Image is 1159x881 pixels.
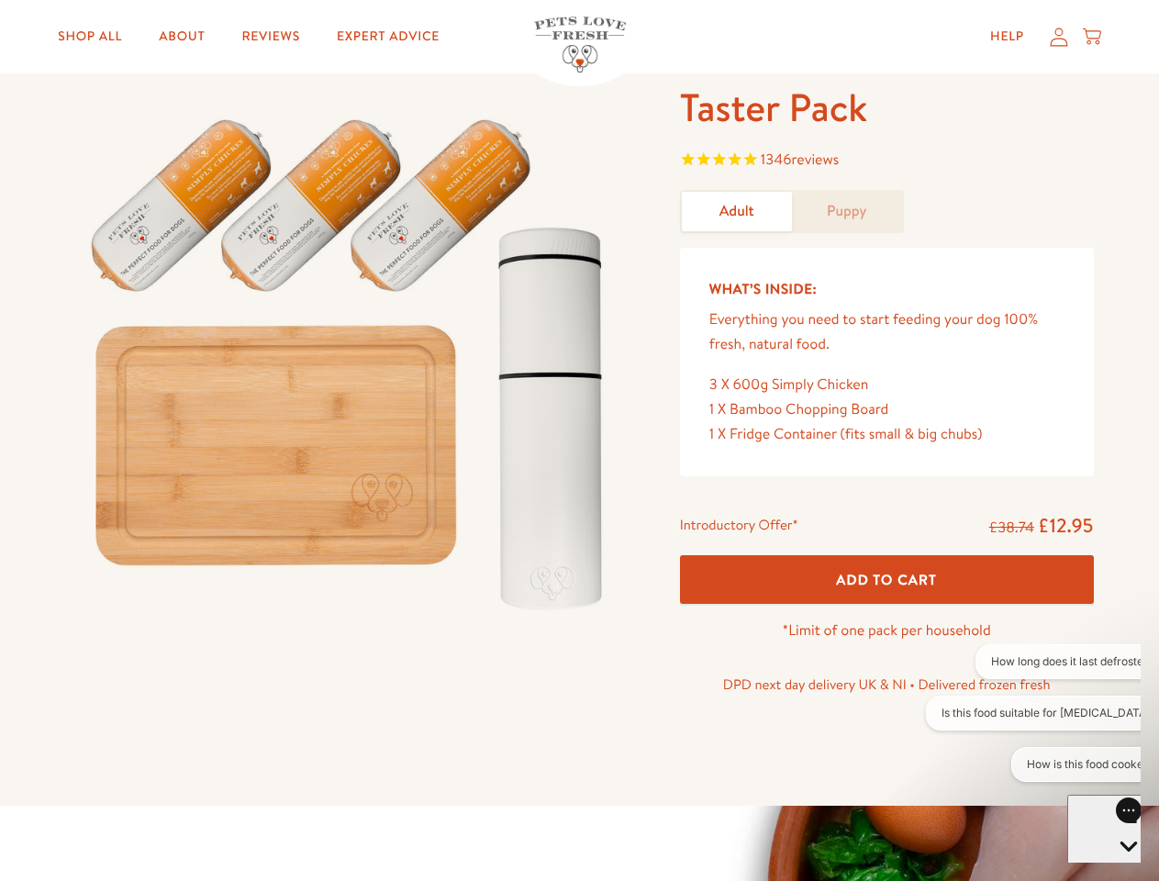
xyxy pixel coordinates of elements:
[682,192,792,231] a: Adult
[709,373,1064,397] div: 3 X 600g Simply Chicken
[989,518,1034,538] s: £38.74
[534,17,626,72] img: Pets Love Fresh
[709,277,1064,301] h5: What’s Inside:
[709,399,889,419] span: 1 X Bamboo Chopping Board
[680,619,1094,643] p: *Limit of one pack per household
[680,673,1094,697] p: DPD next day delivery UK & NI • Delivered frozen fresh
[227,18,314,55] a: Reviews
[761,150,839,170] span: 1346 reviews
[322,18,454,55] a: Expert Advice
[95,103,254,138] button: How is this food cooked?
[917,644,1141,798] iframe: Gorgias live chat conversation starters
[709,307,1064,357] p: Everything you need to start feeding your dog 100% fresh, natural food.
[1038,512,1094,539] span: £12.95
[791,150,839,170] span: reviews
[792,192,902,231] a: Puppy
[680,555,1094,604] button: Add To Cart
[680,148,1094,175] span: Rated 4.8 out of 5 stars 1346 reviews
[66,83,636,630] img: Taster Pack - Adult
[680,513,798,541] div: Introductory Offer*
[709,422,1064,447] div: 1 X Fridge Container (fits small & big chubs)
[975,18,1039,55] a: Help
[9,51,254,86] button: Is this food suitable for [MEDICAL_DATA]?
[680,83,1094,133] h1: Taster Pack
[836,570,937,589] span: Add To Cart
[144,18,219,55] a: About
[43,18,137,55] a: Shop All
[1067,795,1141,863] iframe: Gorgias live chat messenger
